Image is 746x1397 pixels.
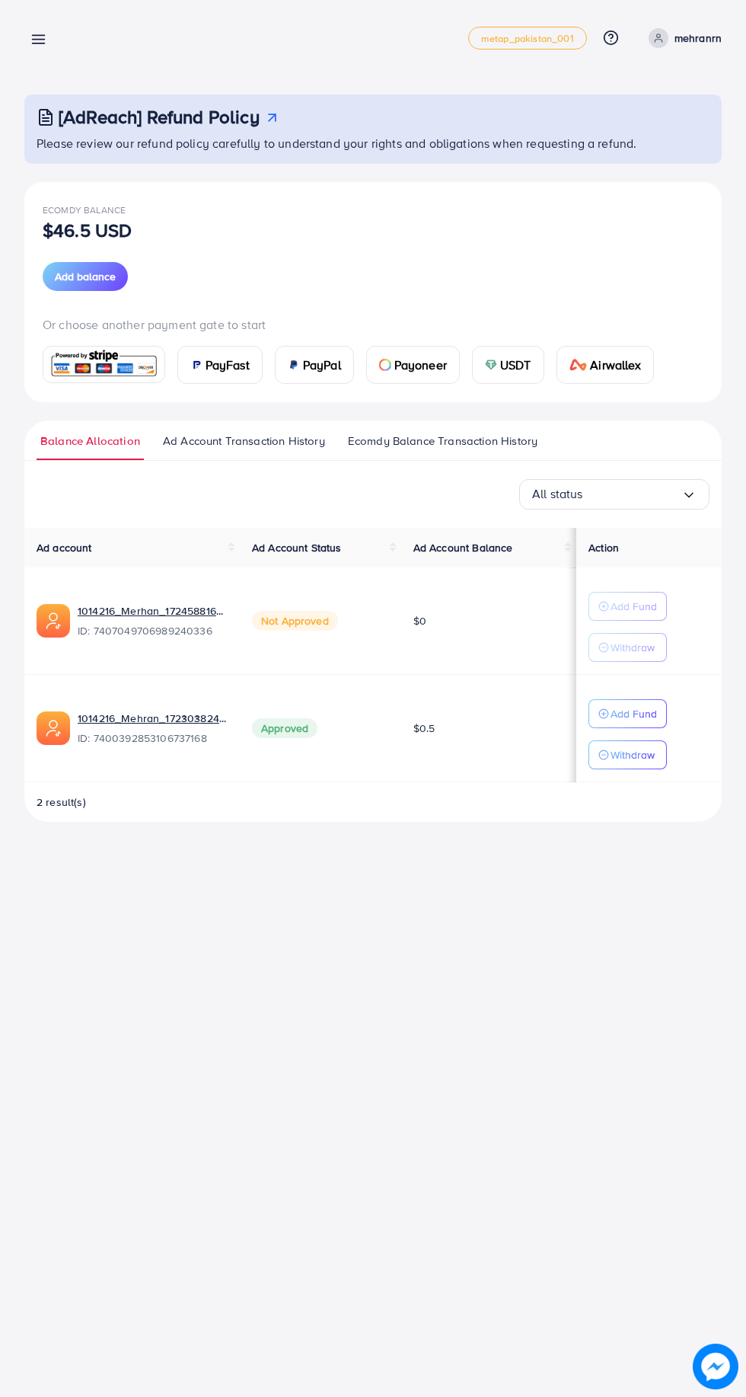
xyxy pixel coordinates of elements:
span: 2 result(s) [37,794,86,810]
img: card [569,359,588,371]
span: Approved [252,718,317,738]
p: Withdraw [611,638,655,657]
span: Balance Allocation [40,433,140,449]
img: card [190,359,202,371]
input: Search for option [583,482,681,506]
span: ID: 7400392853106737168 [78,730,228,746]
p: Withdraw [611,746,655,764]
a: 1014216_Mehran_1723038241071 [78,711,228,726]
img: ic-ads-acc.e4c84228.svg [37,604,70,638]
a: cardUSDT [472,346,544,384]
a: cardPayoneer [366,346,460,384]
button: Withdraw [588,633,667,662]
button: Withdraw [588,740,667,769]
span: Payoneer [394,356,447,374]
p: Add Fund [611,597,657,615]
span: Ad Account Balance [413,540,513,555]
img: card [485,359,497,371]
p: Or choose another payment gate to start [43,315,703,334]
span: Airwallex [590,356,640,374]
img: card [288,359,300,371]
span: PayFast [206,356,250,374]
span: USDT [500,356,531,374]
button: Add balance [43,262,128,291]
p: Add Fund [611,705,657,723]
div: <span class='underline'>1014216_Merhan_1724588164299</span></br>7407049706989240336 [78,603,228,638]
span: Not Approved [252,611,338,631]
div: Search for option [519,479,709,510]
img: card [379,359,391,371]
span: PayPal [303,356,341,374]
span: Action [588,540,619,555]
img: card [48,348,160,381]
span: Add balance [55,269,116,284]
img: image [693,1344,738,1389]
a: cardPayPal [275,346,354,384]
span: Ad Account Status [252,540,342,555]
a: cardAirwallex [556,346,654,384]
a: mehranrn [642,28,722,48]
span: Ad account [37,540,92,555]
div: <span class='underline'>1014216_Mehran_1723038241071</span></br>7400392853106737168 [78,711,228,746]
p: Please review our refund policy carefully to understand your rights and obligations when requesti... [37,134,713,152]
a: 1014216_Merhan_1724588164299 [78,603,228,619]
span: All status [532,482,583,506]
span: $0.5 [413,721,435,736]
span: Ecomdy Balance [43,203,126,216]
a: cardPayFast [177,346,263,384]
button: Add Fund [588,592,667,621]
h3: [AdReach] Refund Policy [59,106,260,128]
span: metap_pakistan_001 [481,34,574,43]
span: $0 [413,613,426,628]
button: Add Fund [588,699,667,728]
p: $46.5 USD [43,221,132,239]
a: card [43,346,165,383]
span: Ad Account Transaction History [163,433,325,449]
span: ID: 7407049706989240336 [78,623,228,638]
span: Ecomdy Balance Transaction History [348,433,537,449]
a: metap_pakistan_001 [468,27,587,50]
img: ic-ads-acc.e4c84228.svg [37,711,70,745]
p: mehranrn [674,29,722,47]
